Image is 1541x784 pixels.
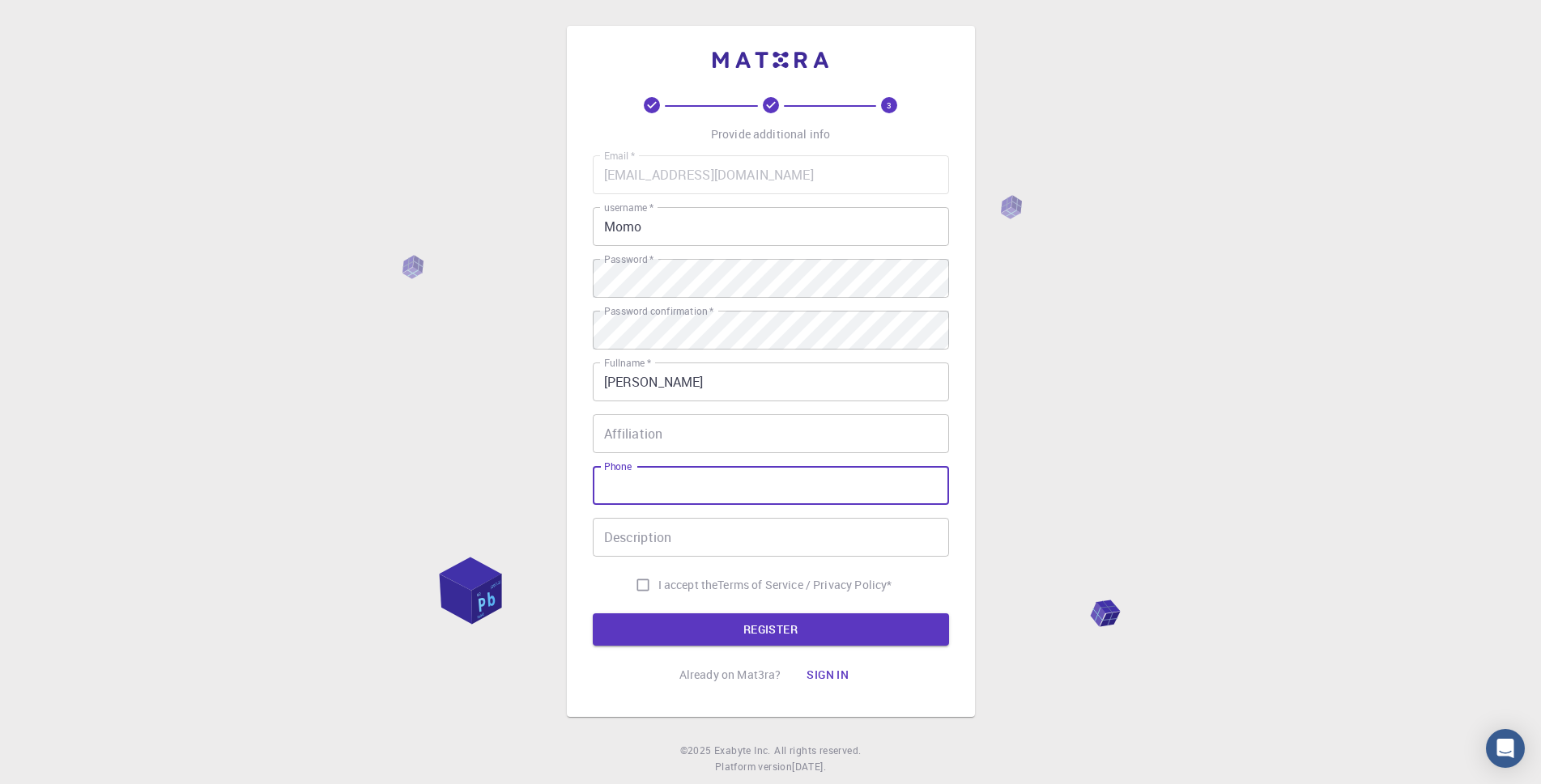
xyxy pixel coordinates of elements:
[658,577,718,593] span: I accept the
[604,356,651,370] label: Fullname
[680,743,714,759] span: © 2025
[679,667,781,683] p: Already on Mat3ra?
[774,743,861,759] span: All rights reserved.
[1486,729,1525,768] div: Open Intercom Messenger
[604,201,653,214] label: username
[604,460,632,473] label: Phone
[792,760,826,773] span: [DATE] .
[604,304,713,318] label: Password confirmation
[714,744,771,756] span: Exabyte Inc.
[715,759,792,775] span: Platform version
[792,759,826,775] a: [DATE].
[593,613,949,646] button: REGISTER
[714,743,771,759] a: Exabyte Inc.
[794,659,862,691] button: Sign in
[887,100,892,111] text: 3
[604,149,635,163] label: Email
[717,577,892,593] p: Terms of Service / Privacy Policy *
[711,126,830,142] p: Provide additional info
[717,577,892,593] a: Terms of Service / Privacy Policy*
[604,252,653,266] label: Password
